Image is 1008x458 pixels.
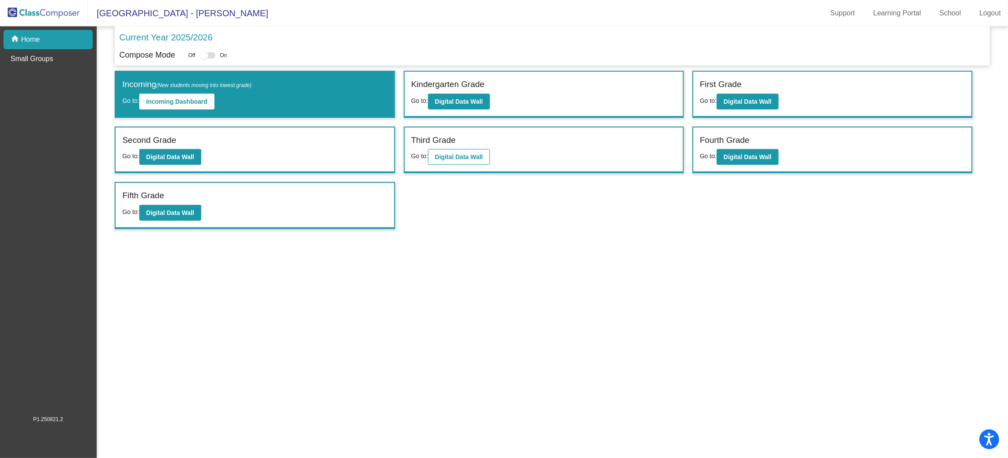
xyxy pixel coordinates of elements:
p: Current Year 2025/2026 [119,31,212,44]
mat-icon: home [11,34,21,45]
b: Digital Data Wall [724,153,772,160]
label: Fifth Grade [122,189,164,202]
span: [GEOGRAPHIC_DATA] - [PERSON_NAME] [88,6,268,20]
button: Digital Data Wall [717,149,779,165]
button: Digital Data Wall [428,149,490,165]
b: Digital Data Wall [146,153,194,160]
button: Digital Data Wall [428,94,490,109]
p: Small Groups [11,54,53,64]
button: Incoming Dashboard [139,94,214,109]
span: Go to: [700,97,717,104]
span: Go to: [122,153,139,160]
span: Go to: [411,97,428,104]
span: Go to: [700,153,717,160]
b: Incoming Dashboard [146,98,207,105]
span: On [220,51,227,59]
span: Off [189,51,196,59]
label: Incoming [122,78,251,91]
span: Go to: [122,208,139,215]
p: Home [21,34,40,45]
b: Digital Data Wall [435,98,483,105]
a: Logout [972,6,1008,20]
button: Digital Data Wall [717,94,779,109]
a: Learning Portal [867,6,928,20]
b: Digital Data Wall [435,153,483,160]
label: Fourth Grade [700,134,750,147]
span: Go to: [411,153,428,160]
span: (New students moving into lowest grade) [156,82,252,88]
b: Digital Data Wall [724,98,772,105]
label: First Grade [700,78,742,91]
label: Third Grade [411,134,456,147]
p: Compose Mode [119,49,175,61]
a: Support [823,6,862,20]
label: Kindergarten Grade [411,78,485,91]
a: School [932,6,968,20]
b: Digital Data Wall [146,209,194,216]
button: Digital Data Wall [139,149,201,165]
button: Digital Data Wall [139,205,201,221]
span: Go to: [122,97,139,104]
label: Second Grade [122,134,176,147]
